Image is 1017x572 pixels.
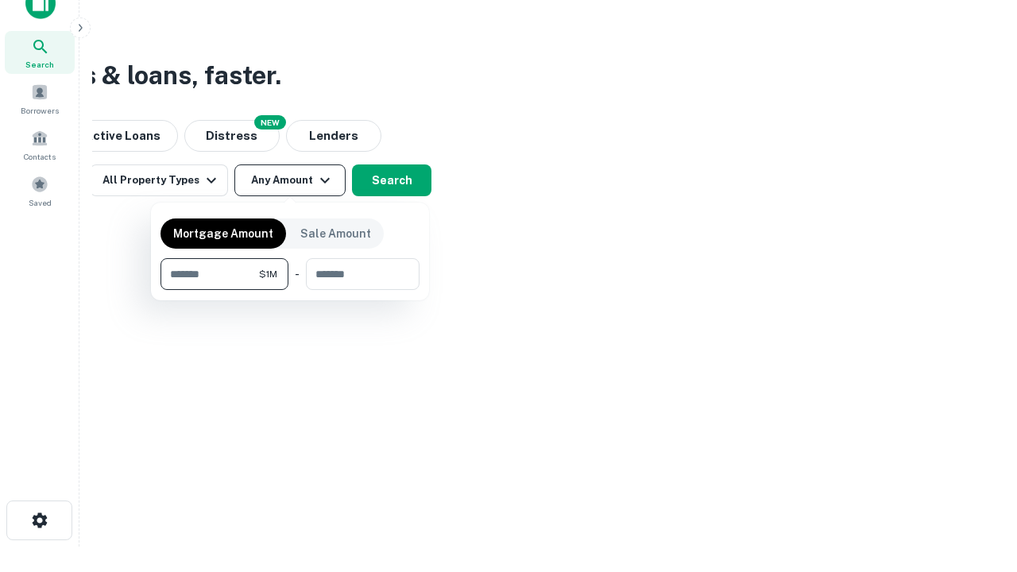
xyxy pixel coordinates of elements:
p: Sale Amount [300,225,371,242]
iframe: Chat Widget [938,445,1017,521]
p: Mortgage Amount [173,225,273,242]
span: $1M [259,267,277,281]
div: - [295,258,300,290]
